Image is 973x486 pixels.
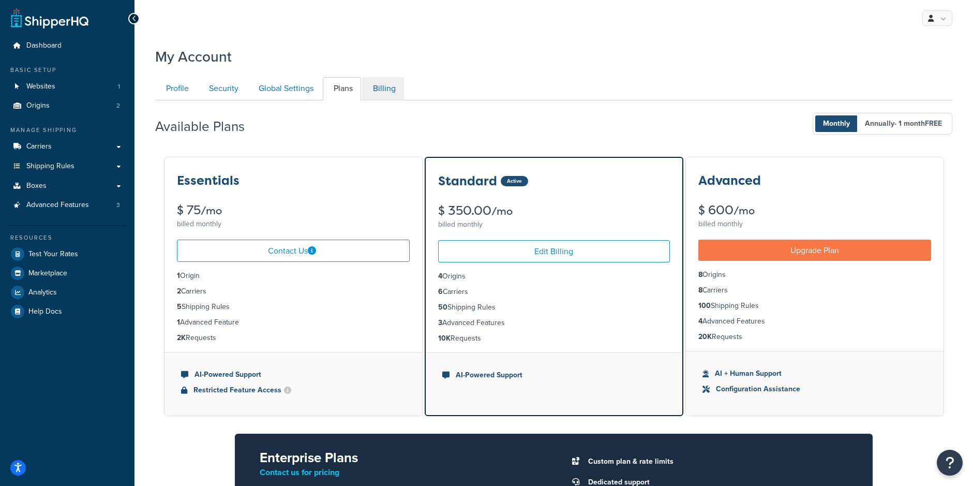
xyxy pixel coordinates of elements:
small: /mo [734,203,755,218]
strong: 1 [177,270,180,281]
a: Shipping Rules [8,157,127,176]
li: Origins [698,269,931,281]
a: Dashboard [8,36,127,55]
div: Manage Shipping [8,126,127,135]
a: Billing [362,77,404,100]
p: Contact us for pricing [260,465,537,480]
li: Carriers [177,286,410,297]
strong: 8 [698,269,702,280]
span: Monthly [815,115,858,132]
span: 2 [116,101,120,110]
a: Advanced Features 3 [8,196,127,215]
span: Websites [26,82,55,91]
div: billed monthly [698,217,931,231]
a: Help Docs [8,302,127,321]
a: Edit Billing [438,240,670,262]
h1: My Account [155,47,232,67]
li: Custom plan & rate limits [583,454,848,469]
div: billed monthly [438,217,670,232]
h2: Enterprise Plans [260,450,537,465]
li: Requests [698,331,931,343]
li: AI-Powered Support [442,370,666,381]
span: Origins [26,101,50,110]
strong: 1 [177,317,180,328]
button: Monthly Annually- 1 monthFREE [813,113,952,135]
div: billed monthly [177,217,410,231]
h2: Available Plans [155,119,260,134]
strong: 10K [438,333,451,344]
span: Shipping Rules [26,162,74,171]
span: Annually [857,115,950,132]
h3: Essentials [177,174,239,187]
a: Carriers [8,137,127,156]
small: /mo [491,204,513,218]
strong: 2 [177,286,181,297]
li: Origin [177,270,410,282]
li: Advanced Features [438,317,670,329]
li: AI-Powered Support [181,369,406,380]
strong: 100 [698,300,711,311]
li: Shipping Rules [177,301,410,313]
a: Test Your Rates [8,245,127,263]
li: Carriers [698,285,931,296]
span: - 1 month [894,118,942,129]
a: Security [198,77,247,100]
a: Boxes [8,176,127,196]
strong: 6 [438,286,443,297]
span: 1 [118,82,120,91]
a: Origins 2 [8,96,127,115]
div: $ 350.00 [438,204,670,217]
li: Configuration Assistance [702,384,927,395]
li: Restricted Feature Access [181,385,406,396]
li: Shipping Rules [698,300,931,312]
strong: 50 [438,302,447,313]
b: FREE [925,118,942,129]
a: Analytics [8,283,127,302]
a: Marketplace [8,264,127,283]
h3: Advanced [698,174,761,187]
span: 3 [116,201,120,210]
li: Advanced Feature [177,317,410,328]
div: Resources [8,233,127,242]
strong: 5 [177,301,182,312]
div: $ 75 [177,204,410,217]
div: $ 600 [698,204,931,217]
div: Basic Setup [8,66,127,75]
li: AI + Human Support [702,368,927,379]
span: Boxes [26,182,47,190]
h3: Standard [438,174,497,188]
span: Dashboard [26,41,62,50]
a: Upgrade Plan [698,240,931,261]
a: Contact Us [177,240,410,262]
strong: 20K [698,331,712,342]
li: Origins [8,96,127,115]
span: Help Docs [28,307,62,316]
strong: 2K [177,332,186,343]
span: Marketplace [28,269,67,278]
li: Advanced Features [8,196,127,215]
li: Origins [438,271,670,282]
strong: 3 [438,317,442,328]
span: Analytics [28,288,57,297]
li: Websites [8,77,127,96]
li: Carriers [438,286,670,298]
span: Advanced Features [26,201,89,210]
button: Open Resource Center [937,450,963,476]
a: Profile [155,77,197,100]
a: Global Settings [248,77,322,100]
li: Advanced Features [698,316,931,327]
strong: 8 [698,285,702,296]
li: Shipping Rules [438,302,670,313]
small: /mo [201,203,222,218]
a: ShipperHQ Home [11,8,88,28]
li: Requests [438,333,670,344]
strong: 4 [438,271,442,282]
a: Plans [323,77,361,100]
